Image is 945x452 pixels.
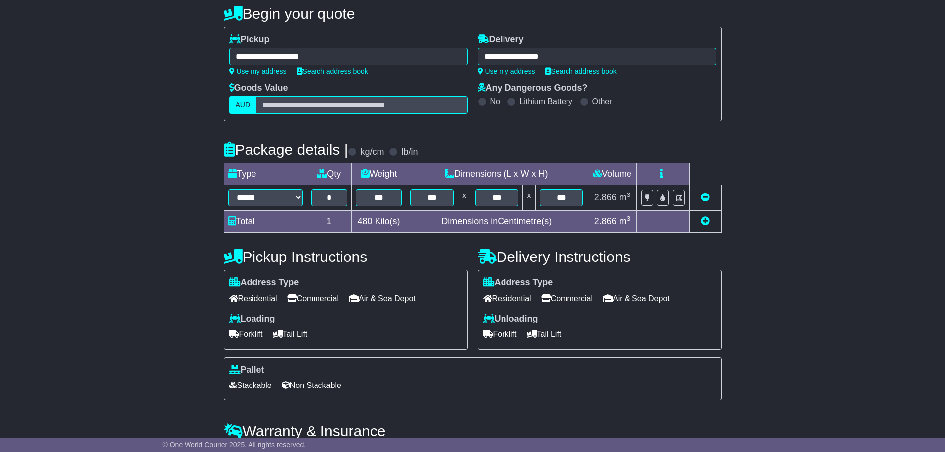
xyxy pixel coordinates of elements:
h4: Pickup Instructions [224,249,468,265]
a: Remove this item [701,193,710,202]
td: Dimensions (L x W x H) [406,163,587,185]
sup: 3 [627,215,630,222]
td: Type [224,163,307,185]
span: Tail Lift [527,326,562,342]
span: 2.866 [594,216,617,226]
label: Address Type [483,277,553,288]
td: x [458,185,471,211]
span: Forklift [229,326,263,342]
span: Residential [483,291,531,306]
td: Volume [587,163,637,185]
label: Any Dangerous Goods? [478,83,588,94]
td: 1 [307,211,352,233]
a: Add new item [701,216,710,226]
span: Forklift [483,326,517,342]
span: 2.866 [594,193,617,202]
a: Search address book [297,67,368,75]
label: No [490,97,500,106]
span: Residential [229,291,277,306]
label: Pickup [229,34,270,45]
a: Use my address [229,67,287,75]
sup: 3 [627,191,630,198]
td: Total [224,211,307,233]
label: lb/in [401,147,418,158]
td: Kilo(s) [352,211,406,233]
td: Qty [307,163,352,185]
span: Air & Sea Depot [603,291,670,306]
label: Delivery [478,34,524,45]
span: Tail Lift [273,326,308,342]
td: x [522,185,535,211]
label: AUD [229,96,257,114]
label: Goods Value [229,83,288,94]
label: Unloading [483,314,538,324]
label: Other [592,97,612,106]
h4: Package details | [224,141,348,158]
label: Pallet [229,365,264,376]
span: © One World Courier 2025. All rights reserved. [163,441,306,449]
label: kg/cm [360,147,384,158]
span: Commercial [287,291,339,306]
span: m [619,216,630,226]
td: Dimensions in Centimetre(s) [406,211,587,233]
td: Weight [352,163,406,185]
label: Lithium Battery [519,97,572,106]
a: Search address book [545,67,617,75]
h4: Warranty & Insurance [224,423,722,439]
h4: Begin your quote [224,5,722,22]
a: Use my address [478,67,535,75]
span: Non Stackable [282,378,341,393]
label: Loading [229,314,275,324]
span: 480 [358,216,373,226]
span: Commercial [541,291,593,306]
span: m [619,193,630,202]
h4: Delivery Instructions [478,249,722,265]
span: Air & Sea Depot [349,291,416,306]
span: Stackable [229,378,272,393]
label: Address Type [229,277,299,288]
